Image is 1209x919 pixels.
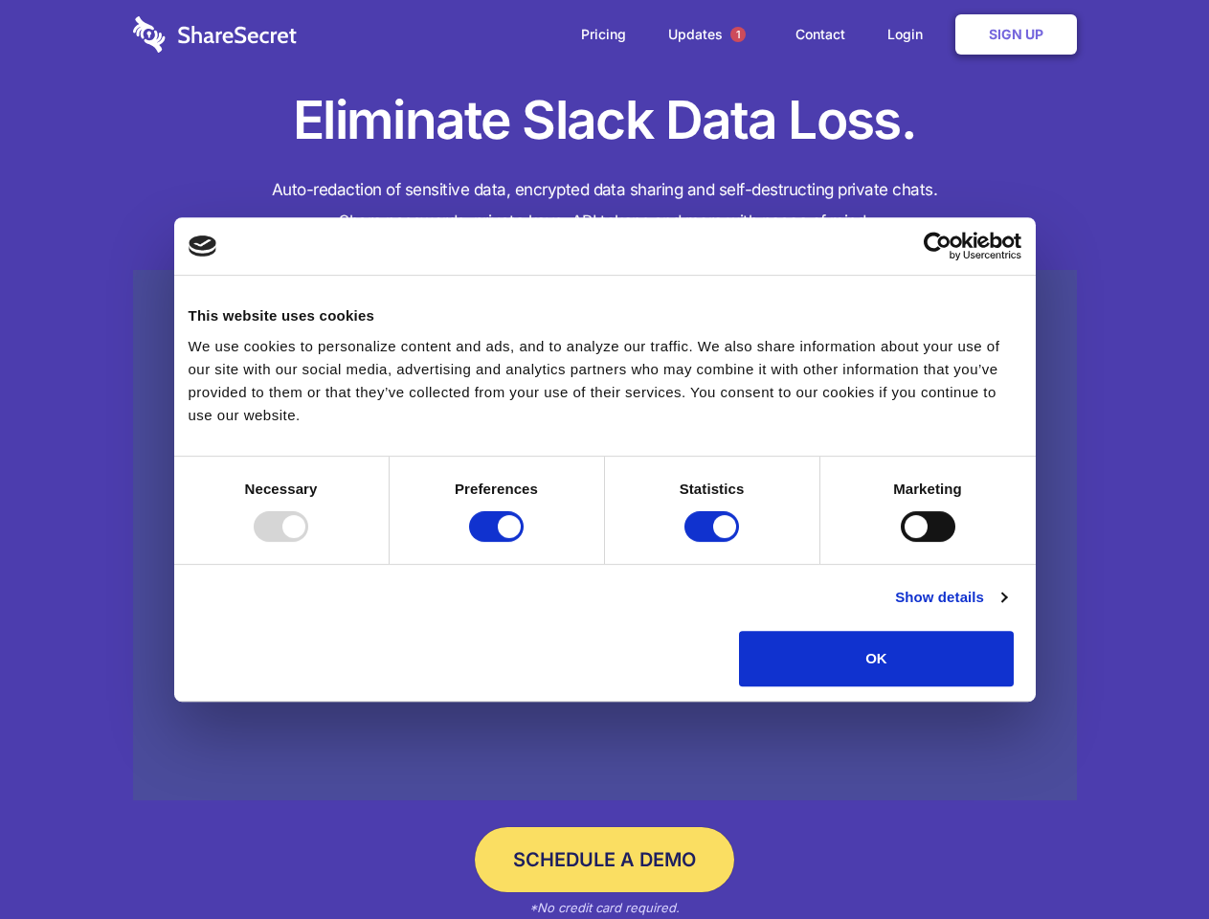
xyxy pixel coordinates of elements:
span: 1 [730,27,746,42]
img: logo [189,235,217,257]
h4: Auto-redaction of sensitive data, encrypted data sharing and self-destructing private chats. Shar... [133,174,1077,237]
strong: Necessary [245,481,318,497]
a: Schedule a Demo [475,827,734,892]
button: OK [739,631,1014,686]
a: Contact [776,5,864,64]
strong: Preferences [455,481,538,497]
a: Pricing [562,5,645,64]
a: Wistia video thumbnail [133,270,1077,801]
h1: Eliminate Slack Data Loss. [133,86,1077,155]
strong: Marketing [893,481,962,497]
strong: Statistics [680,481,745,497]
a: Sign Up [955,14,1077,55]
div: We use cookies to personalize content and ads, and to analyze our traffic. We also share informat... [189,335,1021,427]
div: This website uses cookies [189,304,1021,327]
a: Usercentrics Cookiebot - opens in a new window [854,232,1021,260]
img: logo-wordmark-white-trans-d4663122ce5f474addd5e946df7df03e33cb6a1c49d2221995e7729f52c070b2.svg [133,16,297,53]
a: Login [868,5,952,64]
em: *No credit card required. [529,900,680,915]
a: Show details [895,586,1006,609]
